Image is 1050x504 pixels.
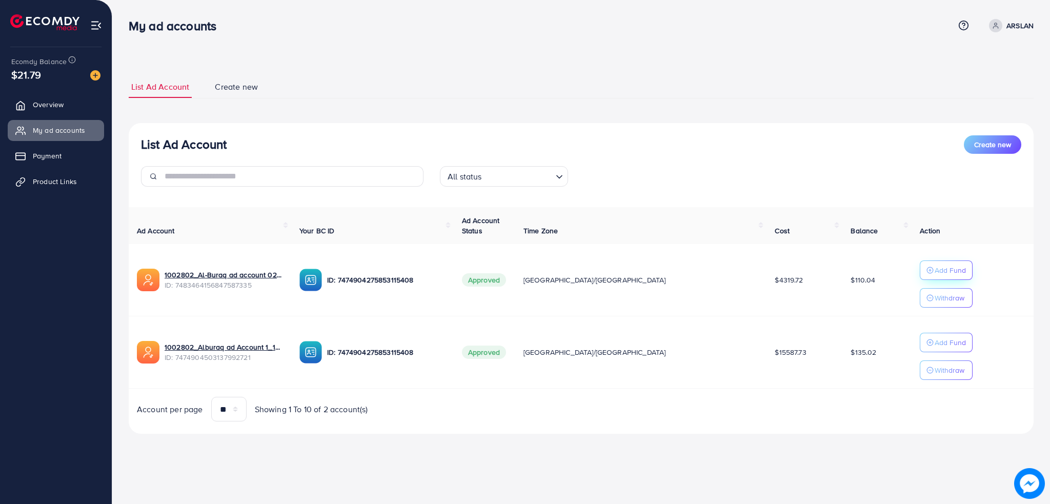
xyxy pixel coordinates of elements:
[165,270,283,291] div: <span class='underline'>1002802_Al-Buraq ad account 02_1742380041767</span></br>7483464156847587335
[10,14,79,30] img: logo
[851,347,876,357] span: $135.02
[935,292,964,304] p: Withdraw
[165,352,283,362] span: ID: 7474904503137992721
[11,67,41,82] span: $21.79
[129,18,225,33] h3: My ad accounts
[141,137,227,152] h3: List Ad Account
[8,171,104,192] a: Product Links
[327,274,446,286] p: ID: 7474904275853115408
[523,347,666,357] span: [GEOGRAPHIC_DATA]/[GEOGRAPHIC_DATA]
[8,94,104,115] a: Overview
[920,288,973,308] button: Withdraw
[935,336,966,349] p: Add Fund
[1017,471,1043,497] img: image
[485,167,552,184] input: Search for option
[523,275,666,285] span: [GEOGRAPHIC_DATA]/[GEOGRAPHIC_DATA]
[775,347,806,357] span: $15587.73
[165,270,283,280] a: 1002802_Al-Buraq ad account 02_1742380041767
[1006,19,1034,32] p: ARSLAN
[299,226,335,236] span: Your BC ID
[165,342,283,363] div: <span class='underline'>1002802_Alburaq ad Account 1_1740386843243</span></br>7474904503137992721
[920,333,973,352] button: Add Fund
[215,81,258,93] span: Create new
[440,166,568,187] div: Search for option
[462,215,500,236] span: Ad Account Status
[137,404,203,415] span: Account per page
[33,99,64,110] span: Overview
[920,226,940,236] span: Action
[462,346,506,359] span: Approved
[446,169,484,184] span: All status
[90,70,100,80] img: image
[851,226,878,236] span: Balance
[920,260,973,280] button: Add Fund
[462,273,506,287] span: Approved
[920,360,973,380] button: Withdraw
[985,19,1034,32] a: ARSLAN
[935,364,964,376] p: Withdraw
[964,135,1021,154] button: Create new
[8,120,104,140] a: My ad accounts
[935,264,966,276] p: Add Fund
[11,56,67,67] span: Ecomdy Balance
[137,226,175,236] span: Ad Account
[165,280,283,290] span: ID: 7483464156847587335
[327,346,446,358] p: ID: 7474904275853115408
[775,275,803,285] span: $4319.72
[8,146,104,166] a: Payment
[299,341,322,364] img: ic-ba-acc.ded83a64.svg
[165,342,283,352] a: 1002802_Alburaq ad Account 1_1740386843243
[974,139,1011,150] span: Create new
[523,226,558,236] span: Time Zone
[137,341,159,364] img: ic-ads-acc.e4c84228.svg
[137,269,159,291] img: ic-ads-acc.e4c84228.svg
[33,176,77,187] span: Product Links
[131,81,189,93] span: List Ad Account
[33,151,62,161] span: Payment
[90,19,102,31] img: menu
[299,269,322,291] img: ic-ba-acc.ded83a64.svg
[33,125,85,135] span: My ad accounts
[775,226,790,236] span: Cost
[851,275,875,285] span: $110.04
[255,404,368,415] span: Showing 1 To 10 of 2 account(s)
